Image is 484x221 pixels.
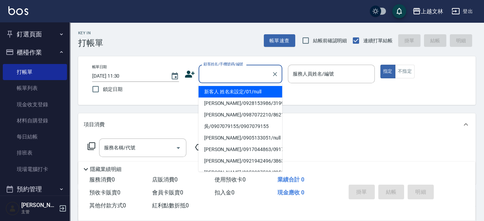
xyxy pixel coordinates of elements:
button: save [392,4,406,18]
li: [PERSON_NAME]/0921942496/3863 [199,155,282,167]
div: 項目消費 [78,113,476,136]
label: 帳單日期 [92,64,107,70]
p: 項目消費 [84,121,105,128]
input: YYYY/MM/DD hh:mm [92,70,164,82]
span: 其他付款方式 0 [89,202,126,209]
li: [PERSON_NAME]/0917044863/0917044863 [199,144,282,155]
span: 服務消費 0 [89,176,115,183]
a: 現場電腦打卡 [3,161,67,177]
p: 隱藏業績明細 [90,166,121,173]
li: [PERSON_NAME]/0987072210/8621 [199,109,282,121]
h2: Key In [78,31,103,35]
li: [PERSON_NAME]/0905133051/null [199,132,282,144]
button: 櫃檯作業 [3,43,67,62]
span: 鎖定日期 [103,86,122,93]
button: 上越文林 [410,4,446,19]
button: Open [173,142,184,154]
a: 打帳單 [3,64,67,80]
span: 使用預收卡 0 [215,176,246,183]
label: 顧客姓名/手機號碼/編號 [203,62,243,67]
button: 帳單速查 [264,34,295,47]
span: 紅利點數折抵 0 [152,202,189,209]
p: 主管 [21,209,57,215]
img: Person [6,201,20,215]
button: Clear [270,69,280,79]
span: 店販消費 0 [152,176,178,183]
a: 帳單列表 [3,80,67,96]
span: 扣入金 0 [215,189,234,196]
div: 上越文林 [421,7,443,16]
a: 現金收支登錄 [3,97,67,113]
h3: 打帳單 [78,38,103,48]
button: 不指定 [395,65,415,78]
a: 排班表 [3,145,67,161]
span: 現金應收 0 [277,189,304,196]
li: 新客人 姓名未設定/01/null [199,86,282,98]
li: [PERSON_NAME]/0928153986/3199 [199,98,282,109]
span: 業績合計 0 [277,176,304,183]
span: 會員卡販賣 0 [152,189,183,196]
button: 指定 [380,65,395,78]
span: 結帳前確認明細 [313,37,347,44]
button: Choose date, selected date is 2025-10-11 [166,68,183,85]
li: 吳/0907079155/0907079155 [199,121,282,132]
span: 預收卡販賣 0 [89,189,120,196]
a: 材料自購登錄 [3,113,67,129]
button: 釘選頁面 [3,25,67,43]
h5: [PERSON_NAME] [21,202,57,209]
a: 每日結帳 [3,129,67,145]
button: 登出 [449,5,476,18]
img: Logo [8,6,28,15]
button: 預約管理 [3,180,67,198]
span: 連續打單結帳 [363,37,393,44]
li: [PERSON_NAME]/0952387520/0952387520 [199,167,282,178]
